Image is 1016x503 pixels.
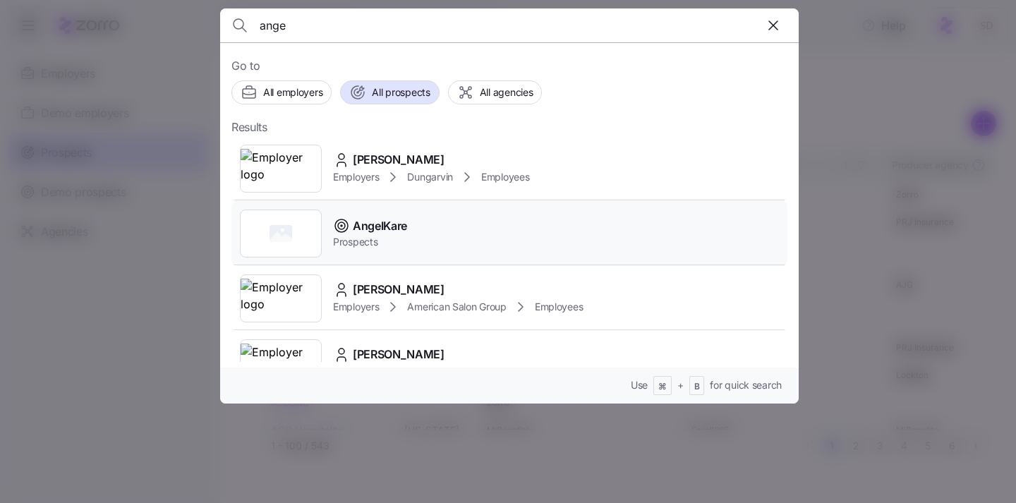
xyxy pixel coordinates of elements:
span: Results [231,119,267,136]
span: for quick search [710,378,782,392]
span: Use [631,378,648,392]
span: ⌘ [658,381,667,393]
button: All employers [231,80,332,104]
span: Employers [333,170,379,184]
span: All prospects [372,85,430,99]
span: Employees [481,170,529,184]
span: American Salon Group [407,300,506,314]
span: Employers [333,300,379,314]
span: [PERSON_NAME] [353,346,445,363]
span: [PERSON_NAME] [353,151,445,169]
button: All prospects [340,80,439,104]
span: B [694,381,700,393]
span: AngelKare [353,217,407,235]
span: [PERSON_NAME] [353,281,445,298]
span: Prospects [333,235,407,249]
span: Dungarvin [407,170,452,184]
span: All agencies [480,85,533,99]
span: Employees [535,300,583,314]
button: All agencies [448,80,543,104]
span: + [677,378,684,392]
span: All employers [263,85,322,99]
img: Employer logo [241,279,321,318]
img: Employer logo [241,149,321,188]
img: Employer logo [241,344,321,383]
span: Go to [231,57,787,75]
